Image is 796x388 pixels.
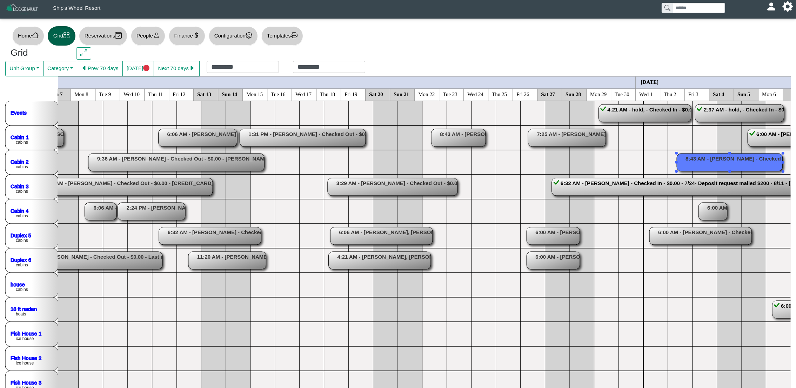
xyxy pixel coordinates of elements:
text: Tue 9 [99,91,111,97]
svg: arrows angle expand [80,49,87,56]
button: Financecurrency dollar [169,26,205,46]
text: cabins [16,213,28,218]
text: cabins [16,189,28,194]
text: Mon 22 [419,91,435,97]
svg: caret left fill [81,65,88,72]
h3: Grid [11,47,66,59]
button: Homehouse [12,26,44,46]
svg: currency dollar [193,32,200,39]
text: Tue 30 [615,91,630,97]
svg: calendar2 check [115,32,122,39]
text: Tue 16 [271,91,286,97]
text: ice house [16,361,34,366]
text: Mon 15 [247,91,263,97]
a: Fish House 1 [11,330,41,336]
text: Sun 14 [222,91,238,97]
text: Wed 24 [468,91,484,97]
text: Fri 19 [345,91,357,97]
text: Mon 8 [75,91,89,97]
img: Z [6,3,39,15]
text: [DATE] [641,79,659,84]
a: Fish House 3 [11,379,41,385]
button: Templatesprinter [261,26,303,46]
a: Fish House 2 [11,355,41,361]
a: Cabin 3 [11,183,29,189]
button: Next 70 dayscaret right fill [154,61,200,76]
svg: gear [246,32,252,39]
text: cabins [16,140,28,145]
text: cabins [16,238,28,243]
svg: search [664,5,670,11]
text: Tue 23 [443,91,458,97]
text: Sat 4 [713,91,725,97]
button: caret left fillPrev 70 days [77,61,123,76]
a: house [11,281,25,287]
button: Reservationscalendar2 check [79,26,127,46]
text: cabins [16,164,28,169]
a: Cabin 1 [11,134,29,140]
button: Unit Group [5,61,44,76]
button: Configurationgear [209,26,258,46]
svg: printer [291,32,297,39]
text: Fri 12 [173,91,186,97]
button: Gridgrid [48,26,75,46]
button: Peopleperson [131,26,165,46]
a: Duplex 6 [11,257,31,263]
a: Events [11,109,27,115]
text: Sat 13 [198,91,212,97]
svg: circle fill [143,65,150,72]
input: Check out [293,61,365,73]
input: Check in [207,61,279,73]
text: Sun 21 [394,91,409,97]
button: Category [43,61,77,76]
text: cabins [16,287,28,292]
text: Thu 11 [148,91,163,97]
svg: house [32,32,39,39]
text: Thu 25 [492,91,507,97]
text: Sun 5 [738,91,750,97]
button: arrows angle expand [76,47,91,60]
button: [DATE]circle fill [122,61,154,76]
a: 18 ft naden [11,306,37,312]
text: Thu 18 [320,91,335,97]
a: Cabin 4 [11,207,29,213]
text: Fri 26 [517,91,530,97]
svg: grid [63,32,70,39]
text: Thu 2 [664,91,676,97]
text: Mon 6 [762,91,776,97]
text: boats [16,312,26,316]
svg: caret right fill [189,65,195,72]
a: Duplex 5 [11,232,31,238]
text: Wed 10 [124,91,140,97]
text: ice house [16,336,34,341]
a: Cabin 2 [11,158,29,164]
text: Mon 29 [590,91,607,97]
text: Wed 1 [640,91,653,97]
text: Sat 27 [541,91,555,97]
text: cabins [16,263,28,267]
text: Sat 20 [369,91,383,97]
text: Fri 3 [689,91,699,97]
svg: gear fill [785,4,790,9]
svg: person [153,32,160,39]
svg: person fill [769,4,774,9]
text: Wed 17 [296,91,312,97]
text: Sun 28 [566,91,581,97]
